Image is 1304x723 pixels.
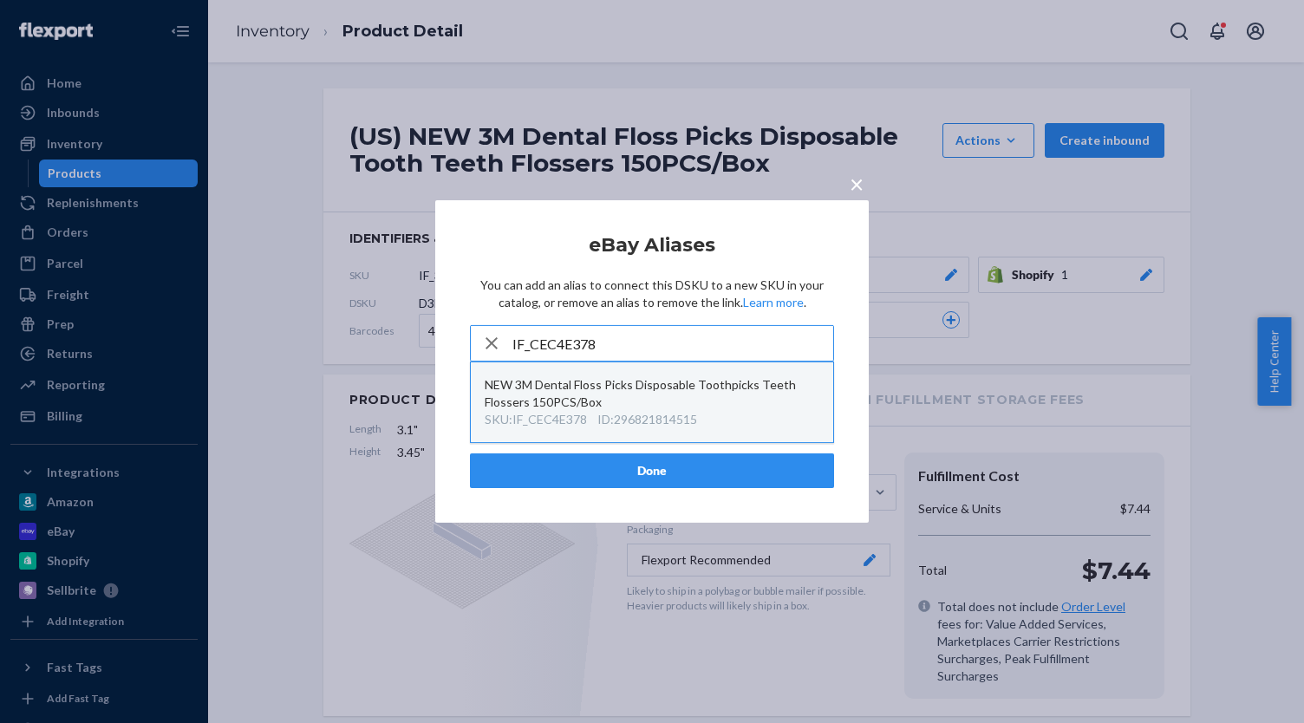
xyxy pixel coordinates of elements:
[485,376,819,411] div: NEW 3M Dental Floss Picks Disposable Toothpicks Teeth Flossers 150PCS/Box
[470,277,834,311] p: You can add an alias to connect this DSKU to a new SKU in your catalog, or remove an alias to rem...
[470,235,834,256] h2: eBay Aliases
[850,169,864,199] span: ×
[597,411,697,428] div: ID : 296821814515
[485,411,587,428] div: SKU : IF_CEC4E378
[470,453,834,488] button: Done
[512,326,833,361] input: Search and add products
[743,295,804,309] a: Learn more
[471,362,833,442] button: NEW 3M Dental Floss Picks Disposable Toothpicks Teeth Flossers 150PCS/BoxSKU:IF_CEC4E378ID:296821...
